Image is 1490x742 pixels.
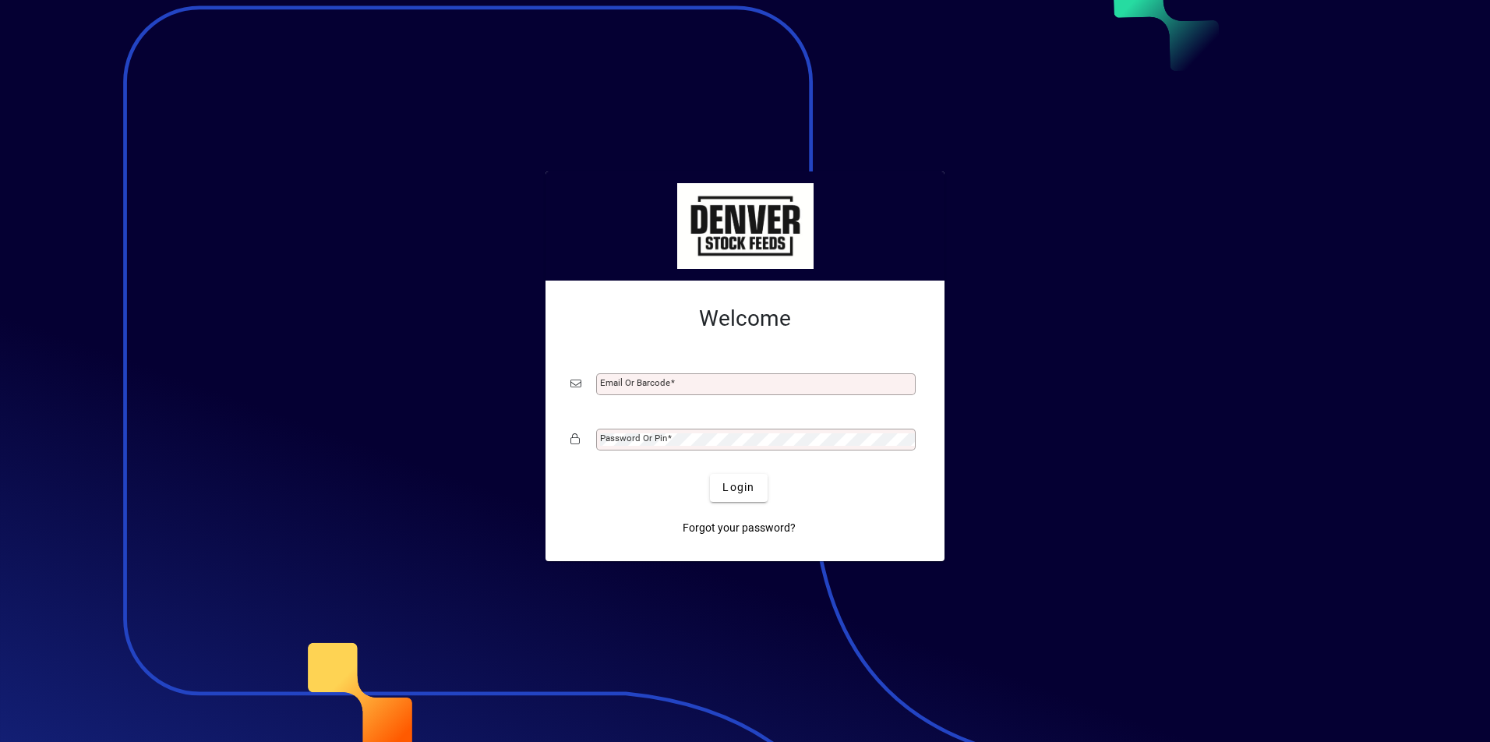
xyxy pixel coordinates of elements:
[570,306,920,332] h2: Welcome
[600,433,667,443] mat-label: Password or Pin
[710,474,767,502] button: Login
[683,520,796,536] span: Forgot your password?
[600,377,670,388] mat-label: Email or Barcode
[676,514,802,542] a: Forgot your password?
[722,479,754,496] span: Login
